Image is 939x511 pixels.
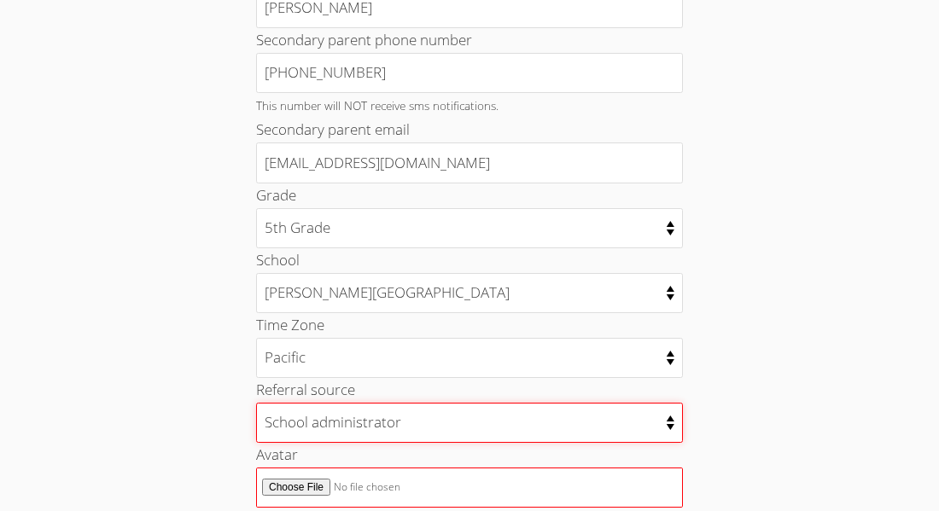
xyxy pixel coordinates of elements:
label: Secondary parent email [256,119,410,139]
label: Referral source [256,380,355,399]
label: School [256,250,300,270]
small: This number will NOT receive sms notifications. [256,97,499,113]
label: Grade [256,185,296,205]
label: Time Zone [256,315,324,334]
label: Secondary parent phone number [256,30,472,49]
label: Avatar [256,444,298,464]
